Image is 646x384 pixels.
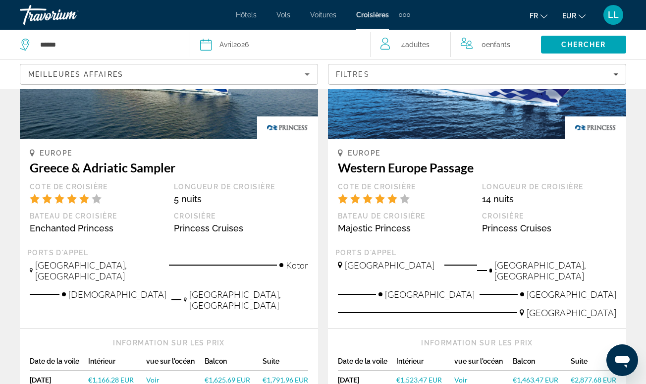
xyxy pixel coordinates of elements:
[335,248,619,257] div: Ports d'appel
[482,182,616,191] div: Longueur de croisière
[482,38,510,52] span: 0
[345,260,434,271] span: [GEOGRAPHIC_DATA]
[257,116,318,139] img: Cruise company logo
[338,338,616,347] div: Information sur les prix
[338,160,616,175] h3: Western Europe Passage
[310,11,336,19] a: Voitures
[28,70,123,78] span: Meilleures affaires
[371,30,541,59] button: Travelers: 4 adults, 0 children
[30,376,88,384] div: [DATE]
[30,223,164,233] div: Enchanted Princess
[396,357,455,371] div: Intérieur
[454,376,468,384] span: Voir
[530,8,547,23] button: Change language
[236,11,257,19] a: Hôtels
[396,376,455,384] a: €1,523.47 EUR
[454,357,513,371] div: vue sur l'océan
[30,160,308,175] h3: Greece & Adriatic Sampler
[494,260,616,281] span: [GEOGRAPHIC_DATA], [GEOGRAPHIC_DATA]
[174,194,308,204] div: 5 nuits
[396,376,442,384] span: €1,523.47 EUR
[174,182,308,191] div: Longueur de croisière
[541,36,626,54] button: Search
[30,182,164,191] div: Cote de croisière
[40,149,72,157] span: Europe
[565,116,626,139] img: Cruise company logo
[286,260,308,271] span: Kotor
[27,248,311,257] div: Ports d'appel
[200,30,360,59] button: Select cruise date
[205,376,263,384] a: €1,625.69 EUR
[263,357,308,371] div: Suite
[530,12,538,20] span: fr
[527,289,616,300] span: [GEOGRAPHIC_DATA]
[146,357,205,371] div: vue sur l'océan
[35,260,159,281] span: [GEOGRAPHIC_DATA], [GEOGRAPHIC_DATA]
[482,194,616,204] div: 14 nuits
[600,4,626,25] button: User Menu
[338,212,472,220] div: Bateau de croisière
[606,344,638,376] iframe: Bouton de lancement de la fenêtre de messagerie
[513,357,571,371] div: Balcon
[30,212,164,220] div: Bateau de croisière
[356,11,389,19] a: Croisières
[88,357,147,371] div: Intérieur
[30,338,308,347] div: Information sur les prix
[385,289,475,300] span: [GEOGRAPHIC_DATA]
[263,376,308,384] a: €1,791.96 EUR
[88,376,147,384] a: €1,166.28 EUR
[405,41,430,49] span: Adultes
[146,376,205,384] a: Voir
[338,182,472,191] div: Cote de croisière
[174,212,308,220] div: Croisière
[174,223,308,233] div: Princess Cruises
[513,376,558,384] span: €1,463.47 EUR
[219,41,233,49] span: Avril
[88,376,134,384] span: €1,166.28 EUR
[482,212,616,220] div: Croisière
[338,357,396,371] div: Date de la voile
[205,376,250,384] span: €1,625.69 EUR
[527,307,616,318] span: [GEOGRAPHIC_DATA]
[39,37,180,52] input: Select cruise destination
[571,376,616,384] a: €2,877.68 EUR
[401,38,430,52] span: 4
[205,357,263,371] div: Balcon
[189,289,308,311] span: [GEOGRAPHIC_DATA], [GEOGRAPHIC_DATA]
[219,38,249,52] div: 2026
[336,70,370,78] span: Filtres
[328,64,626,85] button: Filters
[68,289,166,300] span: [DEMOGRAPHIC_DATA]
[482,223,616,233] div: Princess Cruises
[30,357,88,371] div: Date de la voile
[571,357,616,371] div: Suite
[561,41,606,49] span: Chercher
[338,376,396,384] div: [DATE]
[146,376,160,384] span: Voir
[486,41,510,49] span: Enfants
[399,7,410,23] button: Extra navigation items
[608,10,619,20] span: LL
[20,2,119,28] a: Travorium
[513,376,571,384] a: €1,463.47 EUR
[28,68,310,80] mat-select: Sort by
[338,223,472,233] div: Majestic Princess
[276,11,290,19] a: Vols
[562,12,576,20] span: EUR
[348,149,380,157] span: Europe
[454,376,513,384] a: Voir
[562,8,586,23] button: Change currency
